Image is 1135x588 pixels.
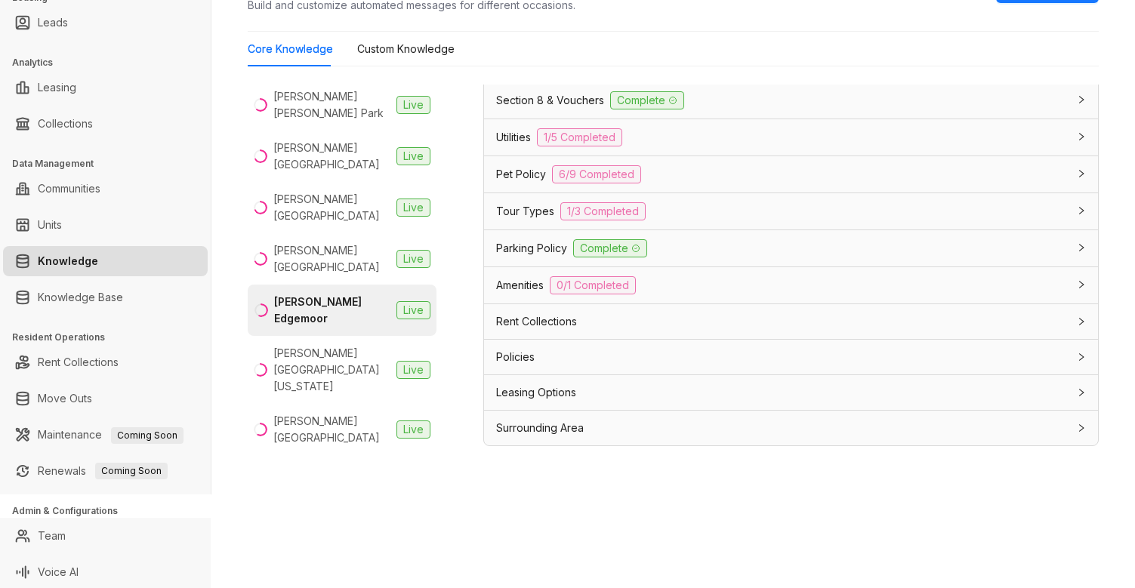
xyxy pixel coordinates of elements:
span: Pet Policy [496,166,546,183]
span: Coming Soon [95,463,168,479]
li: Move Outs [3,383,208,414]
span: Live [396,301,430,319]
div: [PERSON_NAME][GEOGRAPHIC_DATA] [273,413,390,446]
div: [PERSON_NAME][GEOGRAPHIC_DATA] [273,242,390,276]
a: Team [38,521,66,551]
li: Rent Collections [3,347,208,377]
a: Knowledge [38,246,98,276]
h3: Resident Operations [12,331,211,344]
li: Knowledge Base [3,282,208,312]
li: Voice AI [3,557,208,587]
li: Knowledge [3,246,208,276]
span: Complete [610,91,684,109]
span: collapsed [1077,280,1086,289]
h3: Analytics [12,56,211,69]
div: Utilities1/5 Completed [484,119,1098,155]
span: collapsed [1077,132,1086,141]
div: Rent Collections [484,304,1098,339]
div: Policies [484,340,1098,374]
span: Utilities [496,129,531,146]
a: Voice AI [38,557,79,587]
li: Leads [3,8,208,38]
span: Complete [573,239,647,257]
li: Collections [3,109,208,139]
div: Amenities0/1 Completed [484,267,1098,303]
span: 6/9 Completed [552,165,641,183]
div: [PERSON_NAME] [GEOGRAPHIC_DATA][US_STATE] [273,345,390,395]
span: collapsed [1077,388,1086,397]
span: collapsed [1077,206,1086,215]
span: 0/1 Completed [550,276,636,294]
a: Communities [38,174,100,204]
span: Live [396,96,430,114]
span: Live [396,199,430,217]
span: Surrounding Area [496,420,584,436]
div: [PERSON_NAME][GEOGRAPHIC_DATA] [273,140,390,173]
span: Parking Policy [496,240,567,257]
span: Leasing Options [496,384,576,401]
li: Team [3,521,208,551]
span: Live [396,420,430,439]
div: Core Knowledge [248,41,333,57]
div: Surrounding Area [484,411,1098,445]
a: Move Outs [38,383,92,414]
span: collapsed [1077,317,1086,326]
span: collapsed [1077,95,1086,104]
div: [PERSON_NAME][GEOGRAPHIC_DATA] [273,191,390,224]
span: 1/5 Completed [537,128,622,146]
span: Tour Types [496,203,554,220]
a: Units [38,210,62,240]
span: Coming Soon [111,427,184,444]
div: Section 8 & VouchersComplete [484,82,1098,119]
div: [PERSON_NAME] [PERSON_NAME] Park [273,88,390,122]
a: Rent Collections [38,347,119,377]
span: collapsed [1077,423,1086,433]
h3: Admin & Configurations [12,504,211,518]
span: Live [396,147,430,165]
span: collapsed [1077,169,1086,178]
a: Knowledge Base [38,282,123,312]
span: collapsed [1077,352,1086,362]
a: Collections [38,109,93,139]
li: Leasing [3,72,208,103]
li: Maintenance [3,420,208,450]
li: Renewals [3,456,208,486]
span: Rent Collections [496,313,577,330]
span: Amenities [496,277,544,294]
div: Leasing Options [484,375,1098,410]
div: Pet Policy6/9 Completed [484,156,1098,192]
li: Communities [3,174,208,204]
a: Leads [38,8,68,38]
span: Policies [496,349,535,365]
div: Tour Types1/3 Completed [484,193,1098,229]
a: Leasing [38,72,76,103]
span: Section 8 & Vouchers [496,92,604,109]
a: RenewalsComing Soon [38,456,168,486]
li: Units [3,210,208,240]
span: Live [396,250,430,268]
span: 1/3 Completed [560,202,646,220]
span: Live [396,361,430,379]
div: Parking PolicyComplete [484,230,1098,266]
span: collapsed [1077,243,1086,252]
div: Custom Knowledge [357,41,455,57]
h3: Data Management [12,157,211,171]
div: [PERSON_NAME] Edgemoor [274,294,390,327]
